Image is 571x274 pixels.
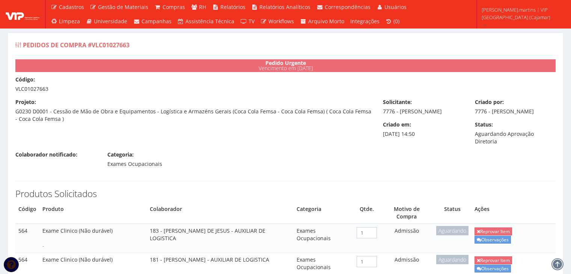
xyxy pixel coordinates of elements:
th: Código [15,202,39,224]
div: VLC01027663 [10,76,561,93]
a: Arquivo Morto [297,14,347,29]
th: Colaborador [147,202,294,224]
td: 183 - [PERSON_NAME] DE JESUS - AUXILIAR DE LOGISTICA [147,224,294,253]
span: Integrações [350,18,380,25]
div: Exames Ocupacionais [102,151,194,168]
a: TV [237,14,258,29]
span: TV [249,18,255,25]
a: Assistência Técnica [175,14,238,29]
span: (0) [393,18,399,25]
span: Aguardando [436,226,469,235]
a: Observações [475,236,511,244]
a: Workflows [258,14,297,29]
span: Universidade [94,18,127,25]
th: Categoria do Produto [294,202,354,224]
img: logo [6,9,39,20]
div: [DATE] 14:50 [377,121,469,138]
label: Solicitante: [383,98,412,106]
td: Exame Clinico (Não durável) [39,224,147,253]
label: Criado por: [475,98,504,106]
div: Vencimento em [DATE] [15,59,556,72]
a: Reprovar Item [475,227,512,235]
a: Integrações [347,14,383,29]
label: Código: [15,76,35,83]
span: RH [199,3,206,11]
span: Relatórios [220,3,246,11]
div: 7776 - [PERSON_NAME] [377,98,469,115]
a: Universidade [83,14,131,29]
span: Cadastros [59,3,84,11]
h3: Produtos Solicitados [15,189,556,199]
span: Aguardando [436,255,469,264]
a: Reprovar Item [475,256,512,264]
span: Campanhas [142,18,172,25]
span: Arquivo Morto [308,18,344,25]
a: Campanhas [130,14,175,29]
div: 7776 - [PERSON_NAME] [469,98,561,115]
td: Exames Ocupacionais [294,224,354,253]
td: 564 [15,224,39,253]
span: Usuários [384,3,407,11]
span: Pedidos de Compra #VLC01027663 [23,41,130,49]
a: (0) [383,14,403,29]
label: Projeto: [15,98,36,106]
a: Limpeza [48,14,83,29]
label: Criado em: [383,121,411,128]
span: Correspondências [325,3,371,11]
strong: Pedido Urgente [265,59,306,66]
div: G0230 D0001 - Cessão de Mão de Obra e Equipamentos - Logística e Armazéns Gerais (Coca Cola Femsa... [10,98,377,123]
span: - [42,242,44,249]
label: Colaborador notificado: [15,151,77,158]
th: Motivo de Compra [380,202,433,224]
label: Categoria: [107,151,134,158]
span: Gestão de Materiais [98,3,148,11]
span: Workflows [268,18,294,25]
label: Status: [475,121,493,128]
span: Relatórios Analíticos [259,3,310,11]
span: Limpeza [59,18,80,25]
th: Produto [39,202,147,224]
span: Assistência Técnica [185,18,234,25]
div: Aguardando Aprovação Diretoria [469,121,561,145]
th: Status [433,202,472,224]
a: Observações [475,265,511,272]
th: Quantidade [354,202,380,224]
span: [PERSON_NAME].martins | VIP [GEOGRAPHIC_DATA] (Cajamar) [482,6,561,21]
span: Compras [163,3,185,11]
td: Admissão [380,224,433,253]
th: Ações [472,202,556,224]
